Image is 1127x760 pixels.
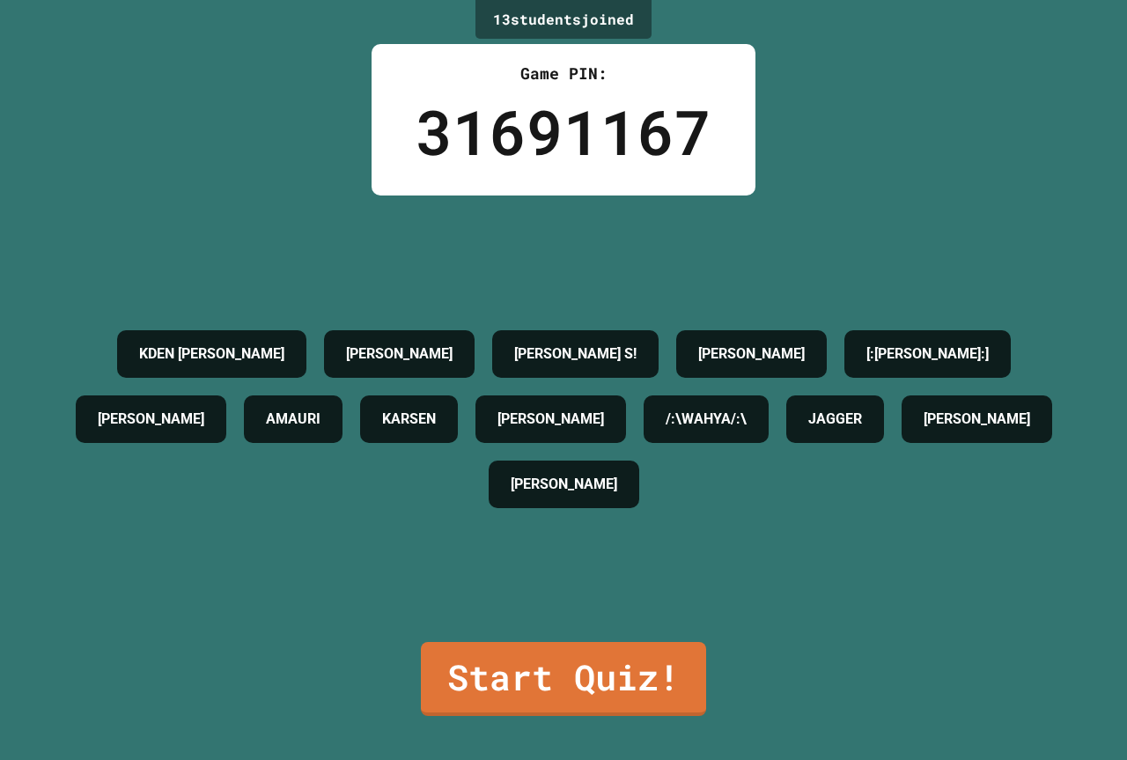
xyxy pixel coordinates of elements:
h4: [PERSON_NAME] [924,409,1030,430]
h4: /:\WAHYA/:\ [666,409,747,430]
h4: [PERSON_NAME] [346,343,453,365]
a: Start Quiz! [421,642,706,716]
h4: JAGGER [808,409,862,430]
h4: [PERSON_NAME] S! [514,343,637,365]
h4: [PERSON_NAME] [511,474,617,495]
h4: [PERSON_NAME] [497,409,604,430]
h4: [PERSON_NAME] [698,343,805,365]
div: Game PIN: [416,62,711,85]
h4: [PERSON_NAME] [98,409,204,430]
h4: [:[PERSON_NAME]:] [866,343,989,365]
h4: AMAURI [266,409,320,430]
h4: KDEN [PERSON_NAME] [139,343,284,365]
div: 31691167 [416,85,711,178]
h4: KARSEN [382,409,436,430]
